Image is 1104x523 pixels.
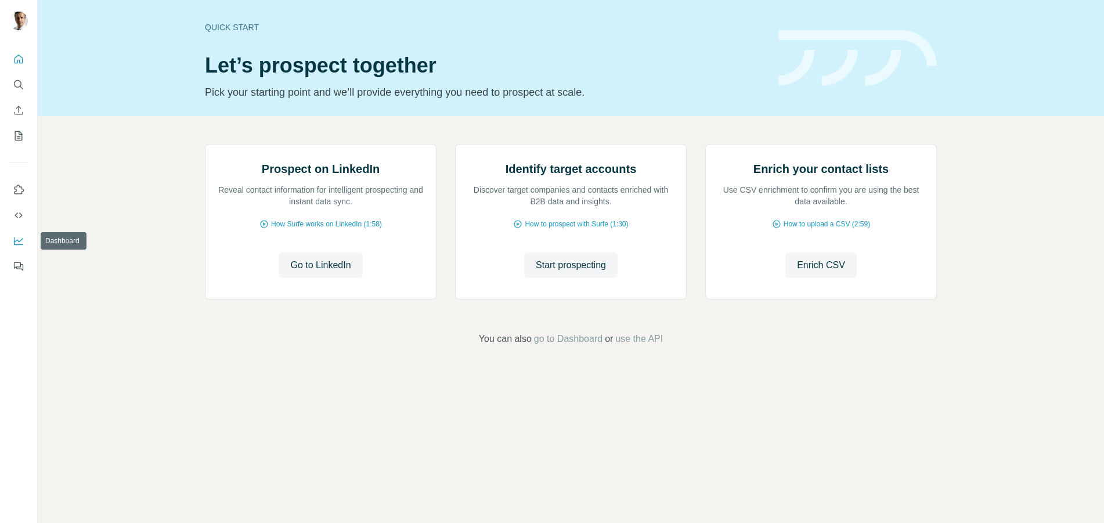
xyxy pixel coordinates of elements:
span: Enrich CSV [797,258,845,272]
span: How to prospect with Surfe (1:30) [525,219,628,229]
h2: Enrich your contact lists [753,161,889,177]
button: Start prospecting [524,253,618,278]
span: Start prospecting [536,258,606,272]
img: banner [778,30,937,86]
div: Quick start [205,21,764,33]
p: Reveal contact information for intelligent prospecting and instant data sync. [217,184,424,207]
button: Use Surfe on LinkedIn [9,179,28,200]
p: Use CSV enrichment to confirm you are using the best data available. [717,184,925,207]
button: Search [9,74,28,95]
button: Enrich CSV [785,253,857,278]
button: Go to LinkedIn [279,253,362,278]
button: Enrich CSV [9,100,28,121]
button: Use Surfe API [9,205,28,226]
button: Feedback [9,256,28,277]
p: Pick your starting point and we’ll provide everything you need to prospect at scale. [205,84,764,100]
span: or [605,332,613,346]
h2: Identify target accounts [506,161,637,177]
h2: Prospect on LinkedIn [262,161,380,177]
img: Avatar [9,12,28,30]
h1: Let’s prospect together [205,54,764,77]
button: Quick start [9,49,28,70]
button: My lists [9,125,28,146]
button: use the API [615,332,663,346]
span: How Surfe works on LinkedIn (1:58) [271,219,382,229]
button: Dashboard [9,230,28,251]
span: How to upload a CSV (2:59) [784,219,870,229]
span: You can also [479,332,532,346]
button: go to Dashboard [534,332,602,346]
p: Discover target companies and contacts enriched with B2B data and insights. [467,184,674,207]
span: Go to LinkedIn [290,258,351,272]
